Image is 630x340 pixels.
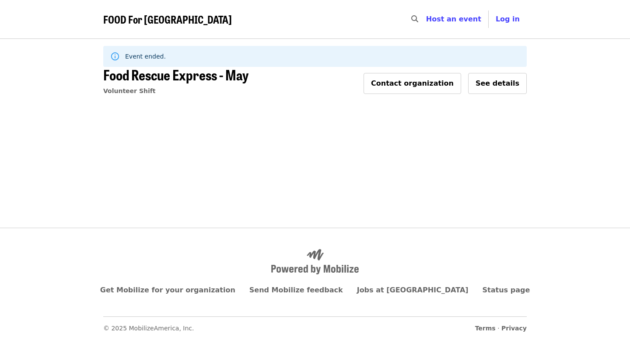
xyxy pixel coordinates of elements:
[411,15,418,23] i: search icon
[501,325,527,332] a: Privacy
[475,325,496,332] a: Terms
[103,316,527,333] nav: Secondary footer navigation
[249,286,343,294] a: Send Mobilize feedback
[271,249,359,274] img: Powered by Mobilize
[476,79,519,87] span: See details
[475,324,527,333] span: ·
[426,15,481,23] a: Host an event
[357,286,469,294] a: Jobs at [GEOGRAPHIC_DATA]
[103,64,248,85] span: Food Rescue Express - May
[371,79,454,87] span: Contact organization
[103,325,194,332] span: © 2025 MobilizeAmerica, Inc.
[125,53,166,60] span: Event ended.
[103,285,527,295] nav: Primary footer navigation
[100,286,235,294] a: Get Mobilize for your organization
[468,73,527,94] button: See details
[103,11,232,27] span: FOOD For [GEOGRAPHIC_DATA]
[103,13,232,26] a: FOOD For [GEOGRAPHIC_DATA]
[496,15,520,23] span: Log in
[489,10,527,28] button: Log in
[423,9,430,30] input: Search
[483,286,530,294] a: Status page
[364,73,461,94] button: Contact organization
[103,87,156,94] a: Volunteer Shift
